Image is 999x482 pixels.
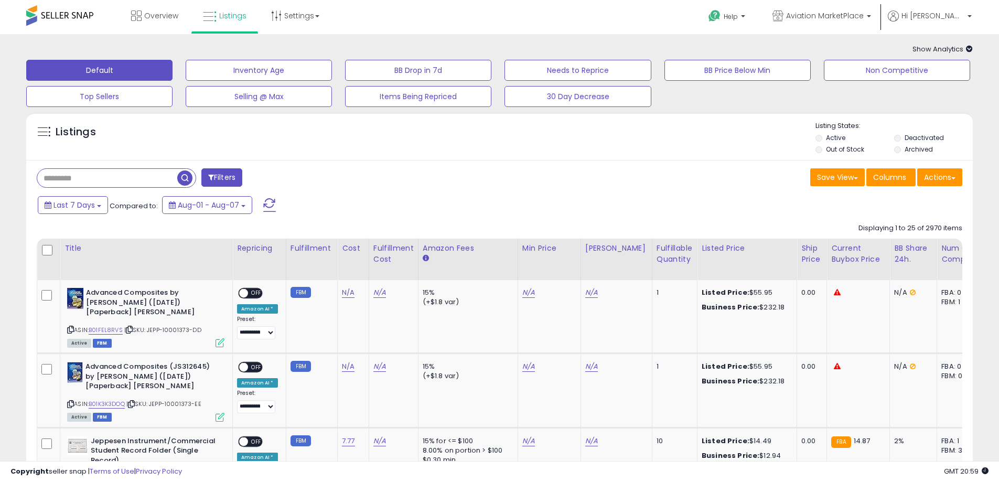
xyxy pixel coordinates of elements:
b: Advanced Composites by [PERSON_NAME] ([DATE]) [Paperback] [PERSON_NAME] [86,288,213,320]
strong: Copyright [10,466,49,476]
b: Business Price: [702,302,759,312]
div: seller snap | | [10,467,182,477]
a: N/A [373,287,386,298]
div: Preset: [237,316,278,339]
div: N/A [894,362,929,371]
img: 31lbNBNi77L._SL40_.jpg [67,288,83,309]
a: 7.77 [342,436,355,446]
div: 0.00 [801,436,819,446]
span: Last 7 Days [53,200,95,210]
span: All listings currently available for purchase on Amazon [67,413,91,422]
button: Actions [917,168,962,186]
div: FBA: 1 [941,436,976,446]
a: Privacy Policy [136,466,182,476]
div: $0.30 min [423,455,510,465]
div: Displaying 1 to 25 of 2970 items [858,223,962,233]
span: Show Analytics [912,44,973,54]
a: B01FEL8RVS [89,326,123,335]
a: N/A [342,361,355,372]
div: 1 [657,288,689,297]
img: 41-vsM4FwFL._SL40_.jpg [67,362,83,383]
div: N/A [894,288,929,297]
button: BB Price Below Min [664,60,811,81]
button: Default [26,60,173,81]
small: FBA [831,436,851,448]
div: Amazon Fees [423,243,513,254]
a: N/A [373,436,386,446]
button: Items Being Repriced [345,86,491,107]
b: Advanced Composites (JS312645) by [PERSON_NAME] ([DATE]) [Paperback] [PERSON_NAME] [85,362,213,394]
div: 0.00 [801,362,819,371]
div: Repricing [237,243,282,254]
div: Ship Price [801,243,822,265]
span: Hi [PERSON_NAME] [901,10,964,21]
a: N/A [342,287,355,298]
small: FBM [291,361,311,372]
label: Out of Stock [826,145,864,154]
div: $55.95 [702,288,789,297]
div: 2% [894,436,929,446]
a: N/A [585,287,598,298]
div: 8.00% on portion > $100 [423,446,510,455]
small: FBM [291,287,311,298]
div: $55.95 [702,362,789,371]
div: Amazon AI * [237,304,278,314]
div: $12.94 [702,451,789,460]
button: Inventory Age [186,60,332,81]
span: Aug-01 - Aug-07 [178,200,239,210]
div: Listed Price [702,243,792,254]
span: Compared to: [110,201,158,211]
div: BB Share 24h. [894,243,932,265]
div: [PERSON_NAME] [585,243,648,254]
label: Deactivated [905,133,944,142]
p: Listing States: [815,121,973,131]
div: FBA: 0 [941,288,976,297]
div: Num of Comp. [941,243,980,265]
div: 15% for <= $100 [423,436,510,446]
h5: Listings [56,125,96,140]
span: Help [724,12,738,21]
div: $14.49 [702,436,789,446]
a: N/A [585,361,598,372]
button: Columns [866,168,916,186]
div: FBA: 0 [941,362,976,371]
div: 15% [423,288,510,297]
div: Min Price [522,243,576,254]
div: Cost [342,243,364,254]
div: 0.00 [801,288,819,297]
b: Listed Price: [702,361,749,371]
div: FBM: 1 [941,297,976,307]
i: Get Help [708,9,721,23]
b: Listed Price: [702,436,749,446]
span: Listings [219,10,246,21]
div: $232.18 [702,377,789,386]
span: 14.87 [854,436,871,446]
button: Non Competitive [824,60,970,81]
a: Help [700,2,756,34]
button: Filters [201,168,242,187]
span: FBM [93,339,112,348]
a: N/A [522,436,535,446]
div: (+$1.8 var) [423,297,510,307]
span: OFF [248,289,265,298]
button: BB Drop in 7d [345,60,491,81]
span: | SKU: JEPP-10001373-DD [124,326,201,334]
div: Fulfillable Quantity [657,243,693,265]
div: Preset: [237,390,278,413]
a: Hi [PERSON_NAME] [888,10,972,34]
span: FBM [93,413,112,422]
div: $232.18 [702,303,789,312]
div: ASIN: [67,362,224,420]
label: Archived [905,145,933,154]
div: ASIN: [67,288,224,346]
a: N/A [522,361,535,372]
div: 10 [657,436,689,446]
button: Save View [810,168,865,186]
a: N/A [373,361,386,372]
div: (+$1.8 var) [423,371,510,381]
div: Fulfillment [291,243,333,254]
div: Fulfillment Cost [373,243,414,265]
div: FBM: 0 [941,371,976,381]
div: 15% [423,362,510,371]
span: Overview [144,10,178,21]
